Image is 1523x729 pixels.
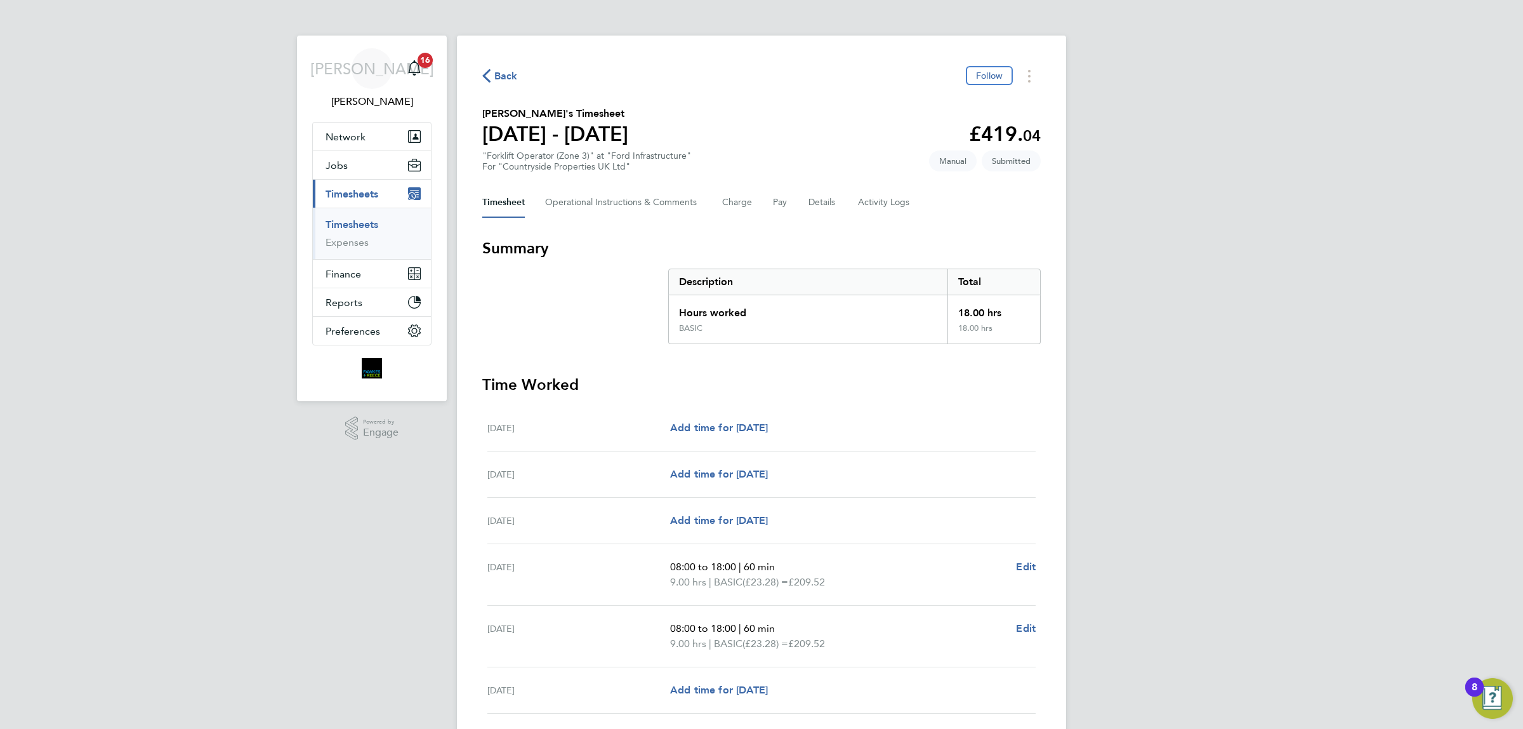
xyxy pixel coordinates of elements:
a: Edit [1016,559,1036,575]
span: £209.52 [788,638,825,650]
div: Timesheets [313,208,431,259]
div: [DATE] [487,621,670,652]
div: 8 [1472,687,1477,704]
button: Follow [966,66,1013,85]
span: BASIC [714,636,742,652]
span: | [739,622,741,634]
div: [DATE] [487,559,670,590]
span: 60 min [744,561,775,573]
a: 16 [402,48,427,89]
button: Jobs [313,151,431,179]
span: This timesheet was manually created. [929,150,977,171]
button: Pay [773,187,788,218]
button: Operational Instructions & Comments [545,187,702,218]
button: Open Resource Center, 8 new notifications [1472,678,1513,719]
button: Finance [313,260,431,288]
span: 08:00 to 18:00 [670,561,736,573]
span: 9.00 hrs [670,638,706,650]
span: Powered by [363,417,399,427]
span: Preferences [326,325,380,337]
button: Network [313,123,431,150]
h1: [DATE] - [DATE] [482,121,628,147]
button: Details [808,187,838,218]
nav: Main navigation [297,36,447,401]
div: [DATE] [487,513,670,528]
button: Timesheet [482,187,525,218]
a: Add time for [DATE] [670,467,768,482]
span: Follow [976,70,1003,81]
a: Add time for [DATE] [670,683,768,698]
span: Jordan Alaezihe [312,94,432,109]
span: Engage [363,427,399,438]
a: Powered byEngage [345,417,399,441]
span: Add time for [DATE] [670,684,768,696]
a: Timesheets [326,218,378,231]
span: Timesheets [326,188,378,200]
h3: Time Worked [482,375,1041,395]
a: Go to home page [312,358,432,378]
button: Charge [722,187,753,218]
span: Add time for [DATE] [670,514,768,526]
span: | [709,576,711,588]
app-decimal: £419. [969,122,1041,146]
span: Add time for [DATE] [670,422,768,434]
div: [DATE] [487,420,670,436]
div: BASIC [679,323,702,333]
a: Add time for [DATE] [670,420,768,436]
span: Edit [1016,622,1036,634]
span: (£23.28) = [742,638,788,650]
span: 60 min [744,622,775,634]
span: Jobs [326,159,348,171]
div: 18.00 hrs [947,323,1040,344]
a: Edit [1016,621,1036,636]
div: [DATE] [487,683,670,698]
h3: Summary [482,238,1041,258]
span: £209.52 [788,576,825,588]
a: Add time for [DATE] [670,513,768,528]
span: 9.00 hrs [670,576,706,588]
span: | [709,638,711,650]
div: 18.00 hrs [947,295,1040,323]
span: 08:00 to 18:00 [670,622,736,634]
button: Activity Logs [858,187,911,218]
button: Timesheets [313,180,431,208]
a: Expenses [326,236,369,248]
a: [PERSON_NAME][PERSON_NAME] [312,48,432,109]
img: bromak-logo-retina.png [362,358,382,378]
span: 16 [418,53,433,68]
span: [PERSON_NAME] [310,60,434,77]
span: 04 [1023,126,1041,145]
span: BASIC [714,575,742,590]
span: Add time for [DATE] [670,468,768,480]
div: "Forklift Operator (Zone 3)" at "Ford Infrastructure" [482,150,691,172]
div: Description [669,269,947,295]
span: This timesheet is Submitted. [982,150,1041,171]
div: Total [947,269,1040,295]
span: Network [326,131,366,143]
span: | [739,561,741,573]
span: Finance [326,268,361,280]
button: Timesheets Menu [1018,66,1041,86]
button: Reports [313,288,431,316]
span: Reports [326,297,362,309]
h2: [PERSON_NAME]'s Timesheet [482,106,628,121]
button: Back [482,68,518,84]
span: Edit [1016,561,1036,573]
div: Summary [668,269,1041,344]
div: Hours worked [669,295,947,323]
span: (£23.28) = [742,576,788,588]
button: Preferences [313,317,431,345]
div: [DATE] [487,467,670,482]
span: Back [494,69,518,84]
div: For "Countryside Properties UK Ltd" [482,161,691,172]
